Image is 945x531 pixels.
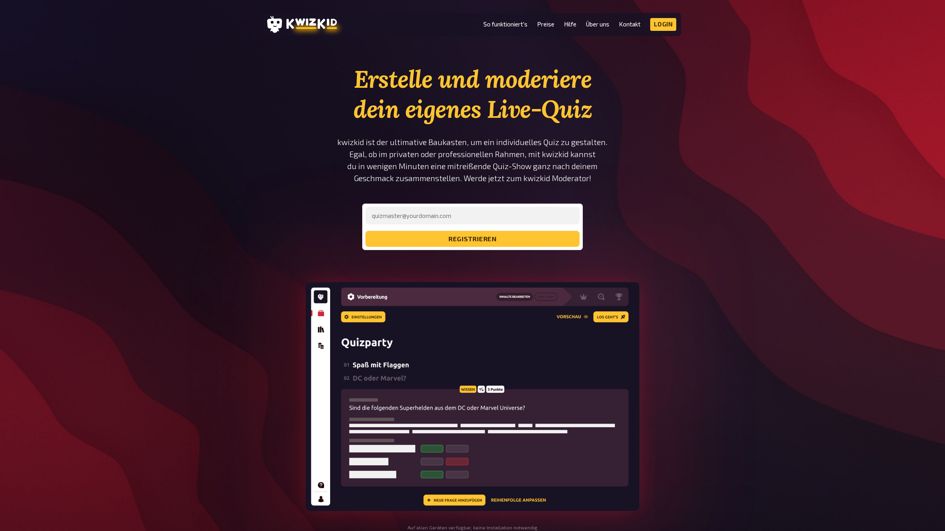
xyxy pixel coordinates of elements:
div: Auf allen Geräten verfügbar, keine Installation notwendig [408,525,537,531]
a: Hilfe [564,21,576,28]
p: kwizkid ist der ultimative Baukasten, um ein individuelles Quiz zu gestalten. Egal, ob im private... [337,136,608,184]
img: kwizkid [306,282,639,511]
a: So funktioniert's [483,21,527,28]
a: Über uns [586,21,609,28]
a: Preise [537,21,554,28]
a: Kontakt [619,21,641,28]
button: registrieren [365,231,580,247]
h1: Erstelle und moderiere dein eigenes Live-Quiz [337,64,608,124]
a: Login [650,18,677,31]
input: quizmaster@yourdomain.com [365,207,580,224]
